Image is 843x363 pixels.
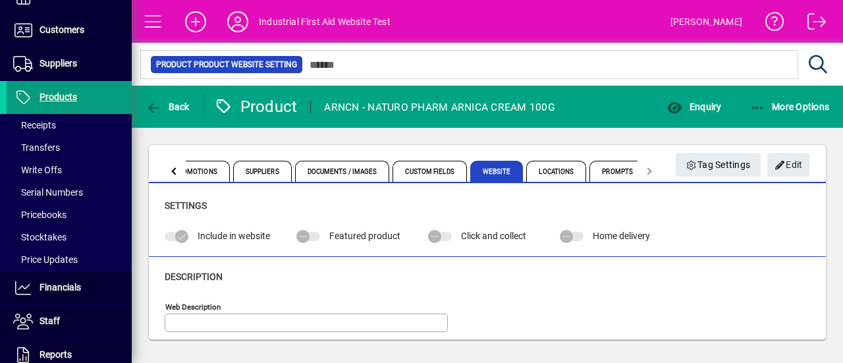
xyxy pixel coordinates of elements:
span: Enquiry [666,101,721,112]
a: Knowledge Base [755,3,784,45]
a: Serial Numbers [7,181,132,204]
a: Logout [798,3,827,45]
button: Add [175,10,217,34]
div: Industrial First Aid Website Test [259,11,391,32]
span: Website [470,161,524,182]
span: Serial Numbers [13,187,83,198]
span: Locations [526,161,586,182]
a: Pricebooks [7,204,132,226]
mat-label: Web Description [165,302,221,311]
a: Suppliers [7,47,132,80]
span: Back [146,101,190,112]
span: Pricebooks [13,209,67,220]
button: Profile [217,10,259,34]
a: Receipts [7,114,132,136]
span: Documents / Images [295,161,390,182]
span: Promotions [162,161,230,182]
span: Stocktakes [13,232,67,242]
a: Write Offs [7,159,132,181]
span: Product Product Website Setting [156,58,297,71]
span: Write Offs [13,165,62,175]
a: Customers [7,14,132,47]
span: Price Updates [13,254,78,265]
span: More Options [749,101,830,112]
button: Edit [767,153,809,177]
a: Staff [7,305,132,338]
span: Prompts [589,161,645,182]
span: Include in website [198,231,270,241]
button: Tag Settings [676,153,761,177]
span: Description [165,271,223,282]
span: Tag Settings [686,154,751,176]
span: Transfers [13,142,60,153]
span: Products [40,92,77,102]
span: Custom Fields [393,161,466,182]
span: Reports [40,349,72,360]
span: Customers [40,24,84,35]
span: Settings [165,200,207,211]
app-page-header-button: Back [132,95,204,119]
a: Stocktakes [7,226,132,248]
span: Home delivery [593,231,650,241]
span: Edit [775,154,803,176]
span: Financials [40,282,81,293]
a: Price Updates [7,248,132,271]
span: Receipts [13,120,56,130]
button: Back [142,95,193,119]
div: ARNCN - NATURO PHARM ARNICA CREAM 100G [324,97,555,118]
span: Staff [40,316,60,326]
span: Suppliers [233,161,292,182]
a: Financials [7,271,132,304]
button: Enquiry [663,95,724,119]
span: Featured product [329,231,400,241]
div: [PERSON_NAME] [670,11,742,32]
a: Transfers [7,136,132,159]
div: Product [214,96,298,117]
span: Click and collect [461,231,526,241]
span: Suppliers [40,58,77,69]
button: More Options [746,95,833,119]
